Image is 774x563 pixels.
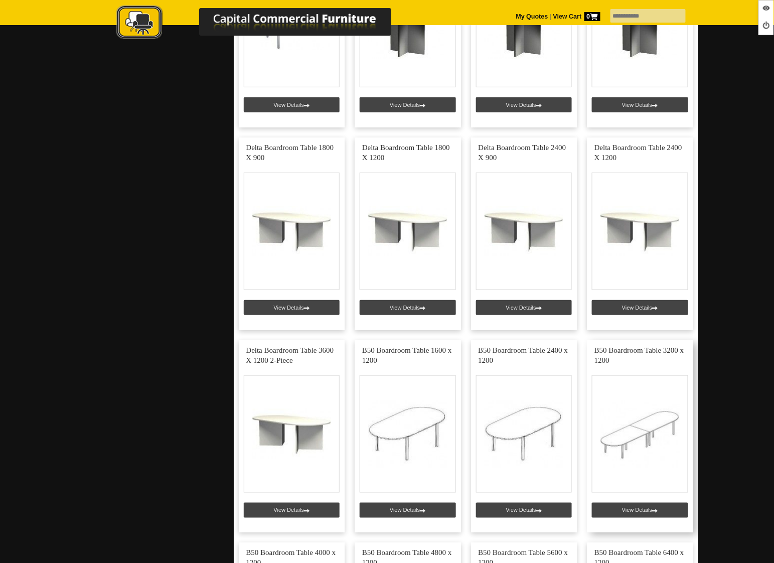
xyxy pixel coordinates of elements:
[551,13,600,20] a: View Cart0
[89,5,440,45] a: Capital Commercial Furniture Logo
[553,13,600,20] strong: View Cart
[89,5,440,42] img: Capital Commercial Furniture Logo
[584,12,600,21] span: 0
[516,13,548,20] a: My Quotes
